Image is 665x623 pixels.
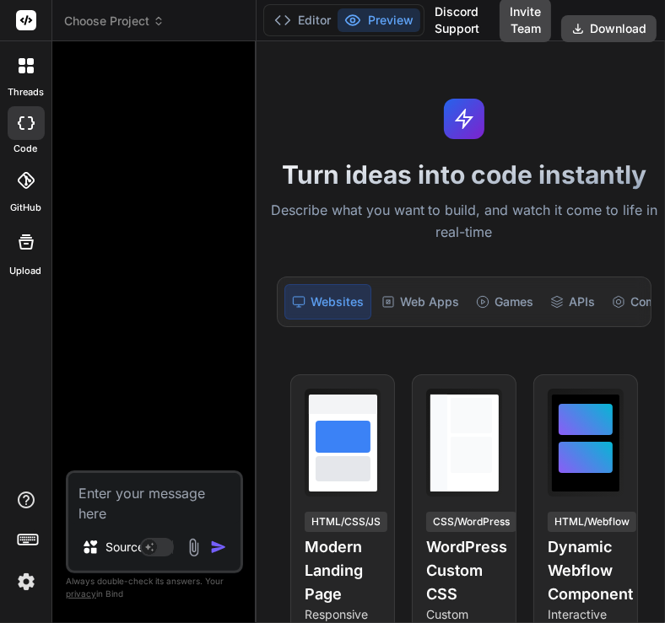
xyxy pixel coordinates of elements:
[305,535,381,606] h4: Modern Landing Page
[12,567,41,596] img: settings
[548,512,636,532] div: HTML/Webflow
[66,588,96,599] span: privacy
[268,8,338,32] button: Editor
[561,15,657,42] button: Download
[548,535,624,606] h4: Dynamic Webflow Component
[543,284,602,320] div: APIs
[284,284,371,320] div: Websites
[10,201,41,215] label: GitHub
[375,284,466,320] div: Web Apps
[426,512,516,532] div: CSS/WordPress
[8,85,44,99] label: threads
[267,159,662,190] h1: Turn ideas into code instantly
[338,8,420,32] button: Preview
[10,264,42,278] label: Upload
[105,539,144,556] p: Source
[210,539,227,556] img: icon
[469,284,540,320] div: Games
[14,142,38,156] label: code
[426,535,502,606] h4: WordPress Custom CSS
[184,538,203,557] img: attachment
[267,200,662,243] p: Describe what you want to build, and watch it come to life in real-time
[66,573,243,602] p: Always double-check its answers. Your in Bind
[64,13,165,30] span: Choose Project
[305,512,387,532] div: HTML/CSS/JS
